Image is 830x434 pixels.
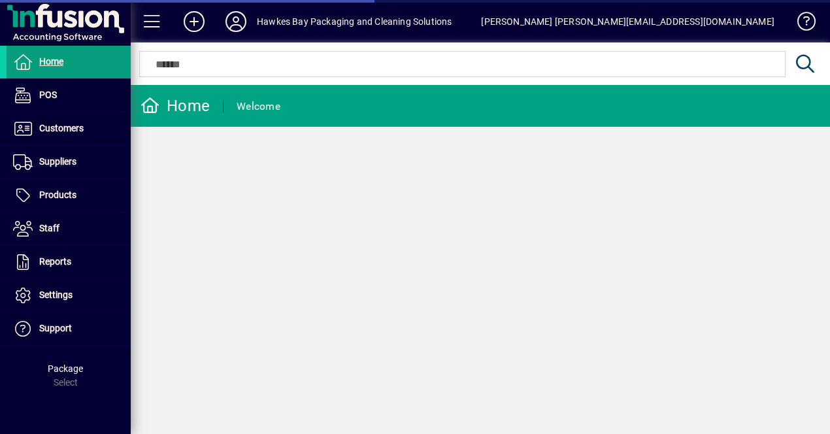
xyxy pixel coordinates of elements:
a: Suppliers [7,146,131,178]
a: Customers [7,112,131,145]
span: POS [39,90,57,100]
a: Reports [7,246,131,278]
span: Support [39,323,72,333]
span: Home [39,56,63,67]
span: Settings [39,290,73,300]
div: Hawkes Bay Packaging and Cleaning Solutions [257,11,452,32]
a: Settings [7,279,131,312]
div: [PERSON_NAME] [PERSON_NAME][EMAIL_ADDRESS][DOMAIN_NAME] [481,11,774,32]
a: Products [7,179,131,212]
div: Welcome [237,96,280,117]
span: Customers [39,123,84,133]
a: POS [7,79,131,112]
span: Reports [39,256,71,267]
button: Profile [215,10,257,33]
a: Support [7,312,131,345]
span: Package [48,363,83,374]
a: Knowledge Base [788,3,814,45]
a: Staff [7,212,131,245]
span: Suppliers [39,156,76,167]
div: Home [141,95,210,116]
button: Add [173,10,215,33]
span: Staff [39,223,59,233]
span: Products [39,190,76,200]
